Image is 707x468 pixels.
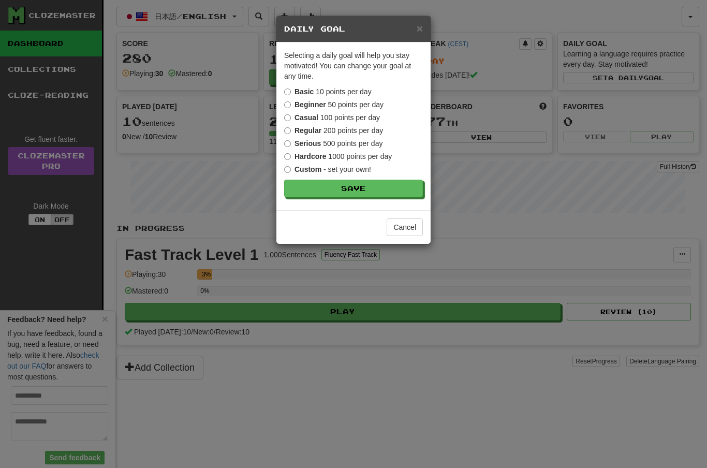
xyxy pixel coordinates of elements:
[284,50,423,81] p: Selecting a daily goal will help you stay motivated ! You can change your goal at any time.
[417,23,423,34] button: Close
[294,126,321,135] strong: Regular
[294,87,314,96] strong: Basic
[284,140,291,147] input: Serious 500 points per day
[294,139,321,148] strong: Serious
[294,113,318,122] strong: Casual
[284,138,382,149] label: 500 points per day
[284,153,291,160] input: Hardcore 1000 points per day
[284,166,291,173] input: Custom - set your own!
[284,99,384,110] label: 50 points per day
[284,151,392,162] label: 1000 points per day
[284,89,291,95] input: Basic 10 points per day
[284,101,291,108] input: Beginner 50 points per day
[294,152,326,160] strong: Hardcore
[284,112,380,123] label: 100 points per day
[294,165,321,173] strong: Custom
[284,127,291,134] input: Regular 200 points per day
[284,114,291,121] input: Casual 100 points per day
[284,125,383,136] label: 200 points per day
[417,22,423,34] span: ×
[284,24,423,34] h5: Daily Goal
[387,218,423,236] button: Cancel
[284,86,372,97] label: 10 points per day
[294,100,326,109] strong: Beginner
[284,180,423,197] button: Save
[284,164,371,174] label: - set your own!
